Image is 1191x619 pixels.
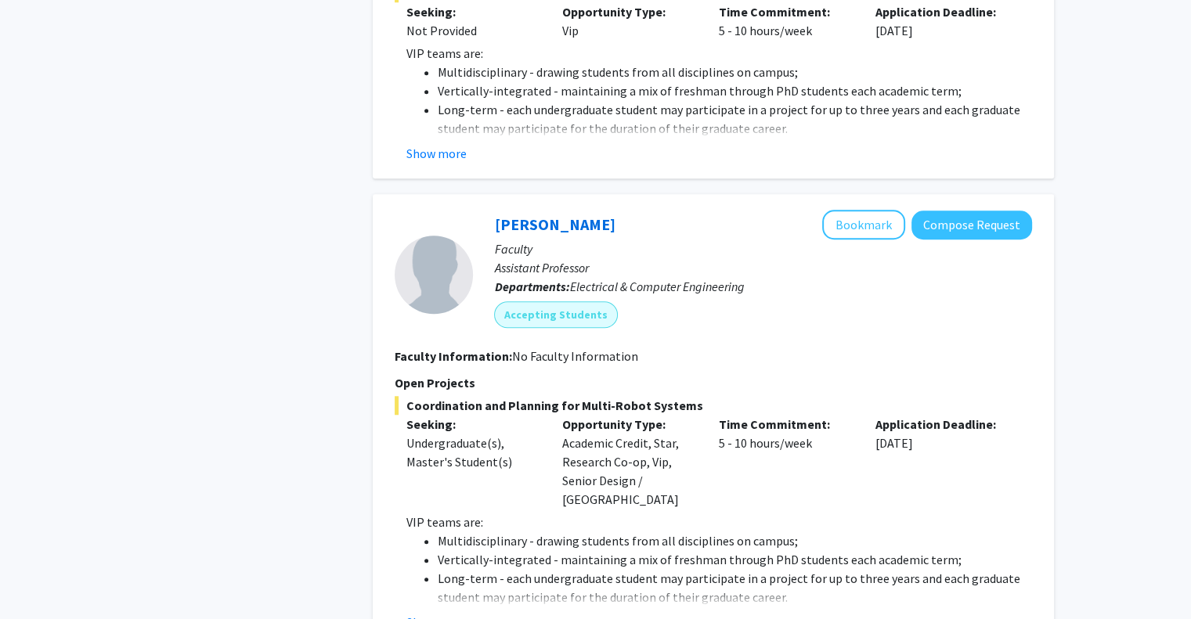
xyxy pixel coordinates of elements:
[495,279,570,294] b: Departments:
[562,2,695,21] p: Opportunity Type:
[570,279,745,294] span: Electrical & Computer Engineering
[864,415,1020,509] div: [DATE]
[512,348,638,364] span: No Faculty Information
[438,63,1032,81] li: Multidisciplinary - drawing students from all disciplines on campus;
[438,550,1032,569] li: Vertically-integrated - maintaining a mix of freshman through PhD students each academic term;
[12,549,67,607] iframe: Chat
[395,348,512,364] b: Faculty Information:
[875,2,1009,21] p: Application Deadline:
[395,396,1032,415] span: Coordination and Planning for Multi-Robot Systems
[406,434,540,471] div: Undergraduate(s), Master's Student(s)
[406,513,1032,531] p: VIP teams are:
[406,415,540,434] p: Seeking:
[707,2,864,40] div: 5 - 10 hours/week
[406,44,1032,63] p: VIP teams are:
[911,211,1032,239] button: Compose Request to Lifeng Zhou
[438,100,1032,138] li: Long-term - each undergraduate student may participate in a project for up to three years and eac...
[864,2,1020,40] div: [DATE]
[719,415,852,434] p: Time Commitment:
[406,21,540,40] div: Not Provided
[562,415,695,434] p: Opportunity Type:
[495,302,617,327] mat-chip: Accepting Students
[395,373,1032,392] p: Open Projects
[495,239,1032,258] p: Faculty
[550,2,707,40] div: Vip
[707,415,864,509] div: 5 - 10 hours/week
[875,415,1009,434] p: Application Deadline:
[550,415,707,509] div: Academic Credit, Star, Research Co-op, Vip, Senior Design / [GEOGRAPHIC_DATA]
[495,258,1032,277] p: Assistant Professor
[438,569,1032,606] li: Long-term - each undergraduate student may participate in a project for up to three years and eac...
[406,2,540,21] p: Seeking:
[438,531,1032,550] li: Multidisciplinary - drawing students from all disciplines on campus;
[438,81,1032,100] li: Vertically-integrated - maintaining a mix of freshman through PhD students each academic term;
[495,214,615,234] a: [PERSON_NAME]
[822,210,905,239] button: Add Lifeng Zhou to Bookmarks
[719,2,852,21] p: Time Commitment:
[406,144,467,163] button: Show more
